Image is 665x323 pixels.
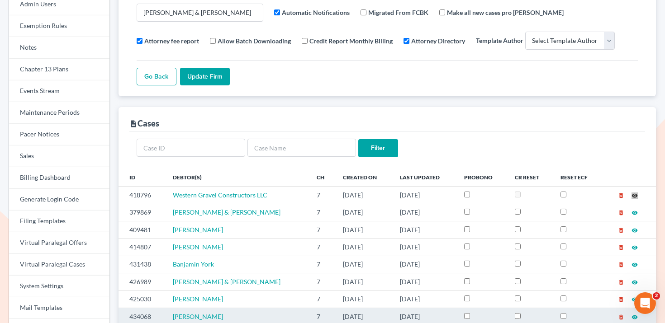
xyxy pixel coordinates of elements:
td: [DATE] [336,239,393,256]
td: 409481 [119,221,166,238]
a: visibility [632,278,638,286]
a: delete_forever [618,260,624,268]
a: Sales [9,145,109,167]
td: [DATE] [393,290,457,308]
th: Ch [309,168,336,186]
td: 425030 [119,290,166,308]
td: 7 [309,290,336,308]
td: 7 [309,256,336,273]
td: 7 [309,221,336,238]
td: [DATE] [393,221,457,238]
a: Filing Templates [9,211,109,232]
td: 426989 [119,273,166,290]
i: delete_forever [618,296,624,303]
td: 7 [309,239,336,256]
a: Maintenance Periods [9,102,109,124]
a: Go Back [137,68,176,86]
a: visibility [632,243,638,251]
td: 7 [309,204,336,221]
a: visibility [632,208,638,216]
a: visibility [632,191,638,199]
td: [DATE] [393,187,457,204]
td: [DATE] [336,187,393,204]
i: visibility [632,262,638,268]
th: Last Updated [393,168,457,186]
th: CR Reset [508,168,553,186]
a: Chapter 13 Plans [9,59,109,80]
i: delete_forever [618,210,624,216]
i: delete_forever [618,227,624,234]
input: Case ID [137,139,245,157]
a: delete_forever [618,226,624,234]
a: [PERSON_NAME] & [PERSON_NAME] [173,208,280,216]
a: visibility [632,295,638,303]
a: Mail Templates [9,297,109,319]
a: visibility [632,226,638,234]
a: delete_forever [618,278,624,286]
i: delete_forever [618,192,624,199]
a: Events Stream [9,80,109,102]
i: visibility [632,279,638,286]
a: Billing Dashboard [9,167,109,189]
i: visibility [632,210,638,216]
span: 2 [653,292,660,300]
label: Allow Batch Downloading [218,36,291,46]
a: Exemption Rules [9,15,109,37]
a: delete_forever [618,313,624,320]
a: System Settings [9,276,109,297]
a: [PERSON_NAME] & [PERSON_NAME] [173,278,280,286]
a: [PERSON_NAME] [173,295,223,303]
a: [PERSON_NAME] [173,243,223,251]
input: Case Name [247,139,356,157]
td: 7 [309,273,336,290]
td: [DATE] [336,290,393,308]
th: Debtor(s) [166,168,310,186]
td: [DATE] [393,239,457,256]
a: Pacer Notices [9,124,109,145]
label: Attorney Directory [411,36,465,46]
label: Template Author [476,36,523,45]
a: delete_forever [618,208,624,216]
input: Filter [358,139,398,157]
td: [DATE] [393,256,457,273]
td: 431438 [119,256,166,273]
td: 7 [309,187,336,204]
i: visibility [632,244,638,251]
a: Virtual Paralegal Cases [9,254,109,276]
i: visibility [632,192,638,199]
td: 414807 [119,239,166,256]
i: visibility [632,314,638,320]
a: Western Gravel Constructors LLC [173,191,267,199]
i: delete_forever [618,262,624,268]
div: Cases [129,118,159,129]
a: [PERSON_NAME] [173,313,223,320]
td: [DATE] [336,204,393,221]
a: visibility [632,313,638,320]
i: delete_forever [618,279,624,286]
i: description [129,120,138,128]
label: Credit Report Monthly Billing [309,36,393,46]
a: delete_forever [618,243,624,251]
a: Banjamin York [173,260,214,268]
iframe: Intercom live chat [634,292,656,314]
i: visibility [632,296,638,303]
td: 379869 [119,204,166,221]
label: Make all new cases pro [PERSON_NAME] [447,8,564,17]
td: [DATE] [336,221,393,238]
th: ID [119,168,166,186]
td: [DATE] [336,256,393,273]
a: [PERSON_NAME] [173,226,223,234]
a: visibility [632,260,638,268]
td: [DATE] [393,273,457,290]
a: Generate Login Code [9,189,109,211]
a: Virtual Paralegal Offers [9,232,109,254]
input: Update Firm [180,68,230,86]
a: delete_forever [618,295,624,303]
label: Automatic Notifications [282,8,350,17]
